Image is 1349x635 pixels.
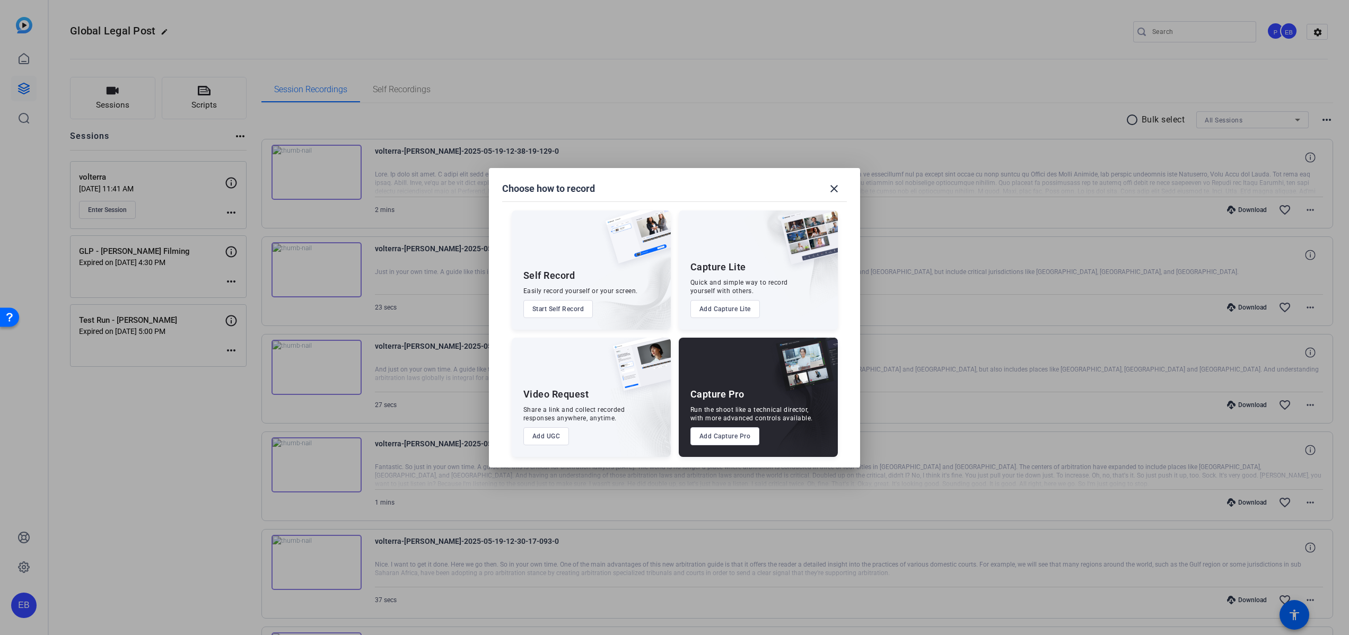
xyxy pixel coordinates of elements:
img: ugc-content.png [605,338,671,402]
div: Capture Lite [690,261,746,274]
img: capture-lite.png [772,210,838,275]
button: Add Capture Lite [690,300,760,318]
button: Start Self Record [523,300,593,318]
div: Run the shoot like a technical director, with more advanced controls available. [690,405,813,422]
img: embarkstudio-self-record.png [579,233,671,330]
mat-icon: close [828,182,840,195]
img: embarkstudio-capture-pro.png [759,351,838,457]
button: Add UGC [523,427,570,445]
img: self-record.png [598,210,671,274]
div: Quick and simple way to record yourself with others. [690,278,788,295]
button: Add Capture Pro [690,427,760,445]
div: Self Record [523,269,575,282]
div: Share a link and collect recorded responses anywhere, anytime. [523,405,625,422]
div: Easily record yourself or your screen. [523,287,638,295]
img: capture-pro.png [768,338,838,402]
div: Capture Pro [690,388,744,401]
img: embarkstudio-capture-lite.png [743,210,838,316]
div: Video Request [523,388,589,401]
h1: Choose how to record [502,182,595,195]
img: embarkstudio-ugc-content.png [609,371,671,457]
